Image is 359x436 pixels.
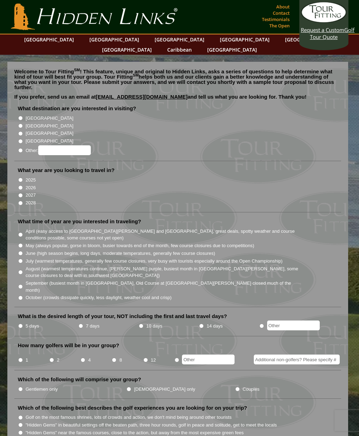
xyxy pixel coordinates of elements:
[21,34,77,45] a: [GEOGRAPHIC_DATA]
[26,357,28,364] label: 1
[271,8,291,18] a: Contact
[38,145,91,155] input: Other:
[26,199,36,206] label: 2028
[254,355,340,364] input: Additional non-golfers? Please specify #
[18,218,141,225] label: What time of year are you interested in traveling?
[26,192,36,199] label: 2027
[151,34,208,45] a: [GEOGRAPHIC_DATA]
[146,323,162,330] label: 10 days
[301,26,344,33] span: Request a Custom
[151,357,156,364] label: 12
[26,294,172,301] label: October (crowds dissipate quickly, less daylight, weather cool and crisp)
[26,422,277,429] label: "Hidden Gems" in beautiful settings off the beaten path, three hour rounds, golf in peace and sol...
[18,376,141,383] label: Which of the following will comprise your group?
[26,414,232,421] label: Golf on the most famous shrines, lots of crowds and action, we don't mind being around other tour...
[26,258,283,265] label: July (warmest temperatures, generally few course closures, very busy with tourists especially aro...
[26,323,39,330] label: 5 days
[26,265,302,279] label: August (warmest temperatures continue, [PERSON_NAME] purple, busiest month in [GEOGRAPHIC_DATA][P...
[275,2,291,12] a: About
[26,138,73,145] label: [GEOGRAPHIC_DATA]
[26,250,215,257] label: June (high season begins, long days, moderate temperatures, generally few course closures)
[26,184,36,191] label: 2026
[99,45,155,55] a: [GEOGRAPHIC_DATA]
[26,280,302,293] label: September (busiest month in [GEOGRAPHIC_DATA], Old Course at [GEOGRAPHIC_DATA][PERSON_NAME] close...
[26,130,73,137] label: [GEOGRAPHIC_DATA]
[18,313,227,320] label: What is the desired length of your tour, NOT including the first and last travel days?
[26,115,73,122] label: [GEOGRAPHIC_DATA]
[267,321,320,330] input: Other
[206,323,223,330] label: 14 days
[301,2,346,40] a: Request a CustomGolf Tour Quote
[96,94,188,100] a: [EMAIL_ADDRESS][DOMAIN_NAME]
[267,21,291,31] a: The Open
[134,386,195,393] label: [DEMOGRAPHIC_DATA] only
[14,69,341,90] p: Welcome to Tour Fitting ! This feature, unique and original to Hidden Links, asks a series of que...
[18,167,115,174] label: What year are you looking to travel in?
[14,94,341,105] p: If you prefer, send us an email at and tell us what you are looking for. Thank you!
[86,34,143,45] a: [GEOGRAPHIC_DATA]
[216,34,273,45] a: [GEOGRAPHIC_DATA]
[18,105,136,112] label: What destination are you interested in visiting?
[74,68,80,72] sup: SM
[26,177,36,184] label: 2025
[26,242,254,249] label: May (always popular, gorse in bloom, busier towards end of the month, few course closures due to ...
[86,323,100,330] label: 7 days
[182,355,235,364] input: Other
[282,34,338,45] a: [GEOGRAPHIC_DATA]
[133,73,139,77] sup: SM
[57,357,59,364] label: 2
[26,145,91,155] label: Other:
[260,14,291,24] a: Testimonials
[120,357,122,364] label: 8
[243,386,259,393] label: Couples
[88,357,90,364] label: 4
[204,45,260,55] a: [GEOGRAPHIC_DATA]
[26,386,58,393] label: Gentlemen only
[18,404,247,411] label: Which of the following best describes the golf experiences you are looking for on your trip?
[18,342,119,349] label: How many golfers will be in your group?
[164,45,195,55] a: Caribbean
[26,228,302,242] label: April (easy access to [GEOGRAPHIC_DATA][PERSON_NAME] and [GEOGRAPHIC_DATA], great deals, spotty w...
[26,123,73,130] label: [GEOGRAPHIC_DATA]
